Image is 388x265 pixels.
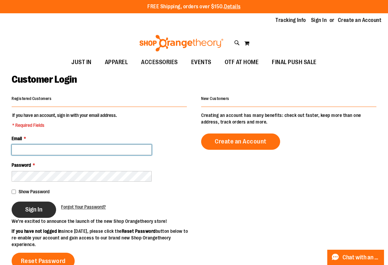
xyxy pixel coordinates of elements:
strong: If you have not logged in [12,228,62,234]
span: Email [12,136,22,141]
span: Customer Login [12,74,77,85]
span: Show Password [19,189,49,194]
button: Chat with an Expert [327,250,384,265]
img: Shop Orangetheory [138,35,224,51]
p: since [DATE], please click the button below to re-enable your account and gain access to our bran... [12,228,194,248]
span: JUST IN [71,55,92,70]
a: Tracking Info [275,17,306,24]
span: APPAREL [105,55,128,70]
button: Sign In [12,202,56,218]
span: * Required Fields [12,122,117,129]
span: Sign In [25,206,42,213]
span: ACCESSORIES [141,55,178,70]
span: Password [12,162,31,168]
strong: Reset Password [122,228,156,234]
p: FREE Shipping, orders over $150. [147,3,241,11]
a: Forgot Your Password? [61,204,106,210]
p: Creating an account has many benefits: check out faster, keep more than one address, track orders... [201,112,376,125]
a: Create an Account [338,17,382,24]
strong: Registered Customers [12,96,51,101]
span: OTF AT HOME [225,55,259,70]
strong: New Customers [201,96,229,101]
a: Sign In [311,17,327,24]
legend: If you have an account, sign in with your email address. [12,112,117,129]
span: Reset Password [21,257,66,265]
span: FINAL PUSH SALE [272,55,317,70]
span: Chat with an Expert [343,254,380,261]
p: We’re excited to announce the launch of the new Shop Orangetheory store! [12,218,194,224]
span: Create an Account [215,138,267,145]
span: EVENTS [191,55,211,70]
a: Details [224,4,241,10]
a: Create an Account [201,133,280,150]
